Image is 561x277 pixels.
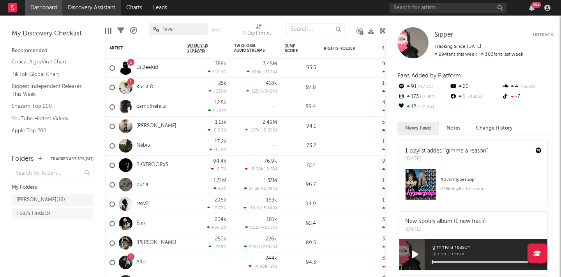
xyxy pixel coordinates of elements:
div: Recommended [12,46,93,56]
div: [DATE] [405,226,486,233]
div: TW Global Audio Streams [234,44,265,53]
span: -10.1k [249,206,261,210]
span: Weekly US Streams [187,44,215,53]
div: 25k [218,81,226,86]
a: Sipper [434,31,453,39]
span: +349 % [262,89,276,94]
button: Tracked Artists(247) [51,157,93,161]
span: 294 fans this week [434,52,477,57]
div: -7 [501,92,553,102]
div: 226k [266,237,277,242]
span: +11.1 % [263,70,276,74]
div: Tolu's Finds ( 3 ) [16,209,50,218]
span: +150 % [465,95,482,99]
span: -9.5 % [265,167,276,172]
span: -4.98k [254,265,267,269]
span: Sipper [434,32,453,38]
div: ( ) [245,225,277,230]
div: New Spotify album (1 new track) [405,217,486,226]
div: 250k [215,237,226,242]
span: -2 % [268,265,276,269]
a: [PERSON_NAME] [136,123,176,130]
a: [PERSON_NAME] [136,240,176,246]
div: 72.4 [285,161,316,170]
div: ( ) [244,244,277,249]
a: #27onhyperpop478kplaylist followers [399,169,547,206]
div: 7-Day Fans Added (7-Day Fans Added) [243,29,274,39]
span: -55.6 % [518,85,535,89]
div: [PERSON_NAME] ( 16 ) [16,195,65,205]
div: 20 [449,82,501,92]
div: 244k [265,256,277,261]
div: ( ) [243,205,277,210]
div: 4 [501,82,553,92]
span: 27.3k [249,187,259,191]
span: +51.3 % [262,226,276,230]
span: Fans Added by Platform [397,73,461,79]
div: 1.33M [264,178,277,183]
button: Untrack [533,31,553,39]
span: +279k % [260,245,276,249]
div: 1 [449,92,501,102]
div: 356k [215,61,226,67]
div: ( ) [245,167,277,172]
div: 296k [215,198,226,203]
a: After [136,259,147,266]
span: -5.84 % [262,206,276,210]
button: 99+ [529,5,535,11]
div: 99 + [531,2,541,8]
div: 89.5 [285,238,316,248]
input: Search for folders... [12,168,93,179]
button: Save [210,28,221,32]
div: -0.96 % [208,128,226,133]
div: 7-Day Fans Added (7-Day Fans Added) [243,19,274,42]
a: rexv2 [136,201,148,207]
div: 73.2 [285,141,316,151]
div: 1.31M [213,178,226,183]
div: 89.4 [285,102,316,112]
div: 94.1 [285,122,316,131]
button: Notes [439,122,468,135]
div: 3.45M [263,61,277,67]
div: My Folders [12,183,93,192]
div: ( ) [244,186,277,191]
span: 325k [251,89,261,94]
a: Spotify Track Velocity Chart [12,139,86,147]
div: Rights Holder [324,46,363,51]
div: -15.5 % [209,147,226,152]
div: 1 playlist added [405,147,488,155]
div: 12.5k [215,100,226,105]
div: 91 [397,82,449,92]
div: 76.9k [264,159,277,164]
span: -8.08k [250,167,263,172]
span: 226k [249,245,259,249]
span: 61.5k [250,226,261,230]
div: 204k [215,217,226,222]
button: News Feed [397,122,439,135]
span: Tracking Since: [DATE] [434,44,481,49]
a: campthehills [136,103,166,110]
span: -3.35 % [419,95,436,99]
span: +2.09 % [261,187,276,191]
div: Artist [109,46,168,51]
div: 92.4 [285,219,316,228]
span: fave [163,27,173,32]
div: 97.8 [285,83,316,92]
div: +338 % [208,89,226,94]
a: Kasst 8 [136,84,153,91]
a: Bani [136,220,146,227]
a: Nebiu [136,142,150,149]
div: ( ) [247,69,277,74]
div: +758 % [208,244,226,249]
a: bunii [136,181,148,188]
div: -8.7 % [211,167,226,172]
div: 94.4k [213,159,226,164]
div: A&R Pipeline [130,19,137,42]
button: Change History [468,122,520,135]
div: 1.13k [215,120,226,125]
div: Jump Score [285,44,304,53]
input: Search... [286,23,345,35]
span: 303 fans last week [434,52,523,57]
span: +8.59 % [261,128,276,133]
a: "gimme a reason" [445,148,488,154]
